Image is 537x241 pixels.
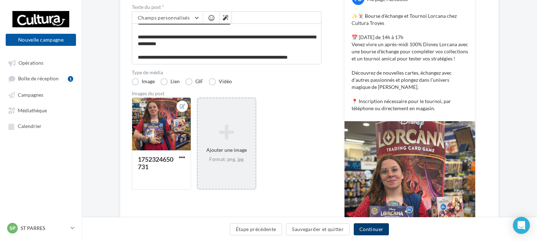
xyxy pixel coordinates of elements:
a: Campagnes [4,88,77,101]
div: Images du post [132,91,321,96]
a: Médiathèque [4,104,77,117]
button: Nouvelle campagne [6,34,76,46]
button: Étape précédente [230,223,282,235]
label: GIF [185,78,203,85]
a: SP ST PARRES [6,221,76,235]
span: Médiathèque [18,107,47,113]
span: Opérations [18,60,43,66]
p: ✨🃏 Bourse d’échange et Tournoi Lorcana chez Cultura Troyes 📅 [DATE] de 14h à 17h Venez vivre un a... [352,12,468,112]
span: SP [10,225,16,232]
a: Boîte de réception1 [4,72,77,85]
button: Champs personnalisés [132,12,203,24]
div: 1 [68,76,73,82]
div: Open Intercom Messenger [513,217,530,234]
label: Texte du post * [132,5,321,10]
span: Champs personnalisés [138,15,190,21]
label: Lien [161,78,180,85]
span: Campagnes [18,92,43,98]
label: Type de média [132,70,321,75]
p: ST PARRES [21,225,68,232]
button: Sauvegarder et quitter [286,223,350,235]
a: Opérations [4,56,77,69]
div: 1752324650731 [138,155,173,171]
label: Vidéo [209,78,232,85]
label: Image [132,78,155,85]
a: Calendrier [4,119,77,132]
span: Boîte de réception [18,76,59,82]
button: Continuer [354,223,389,235]
span: Calendrier [18,123,42,129]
